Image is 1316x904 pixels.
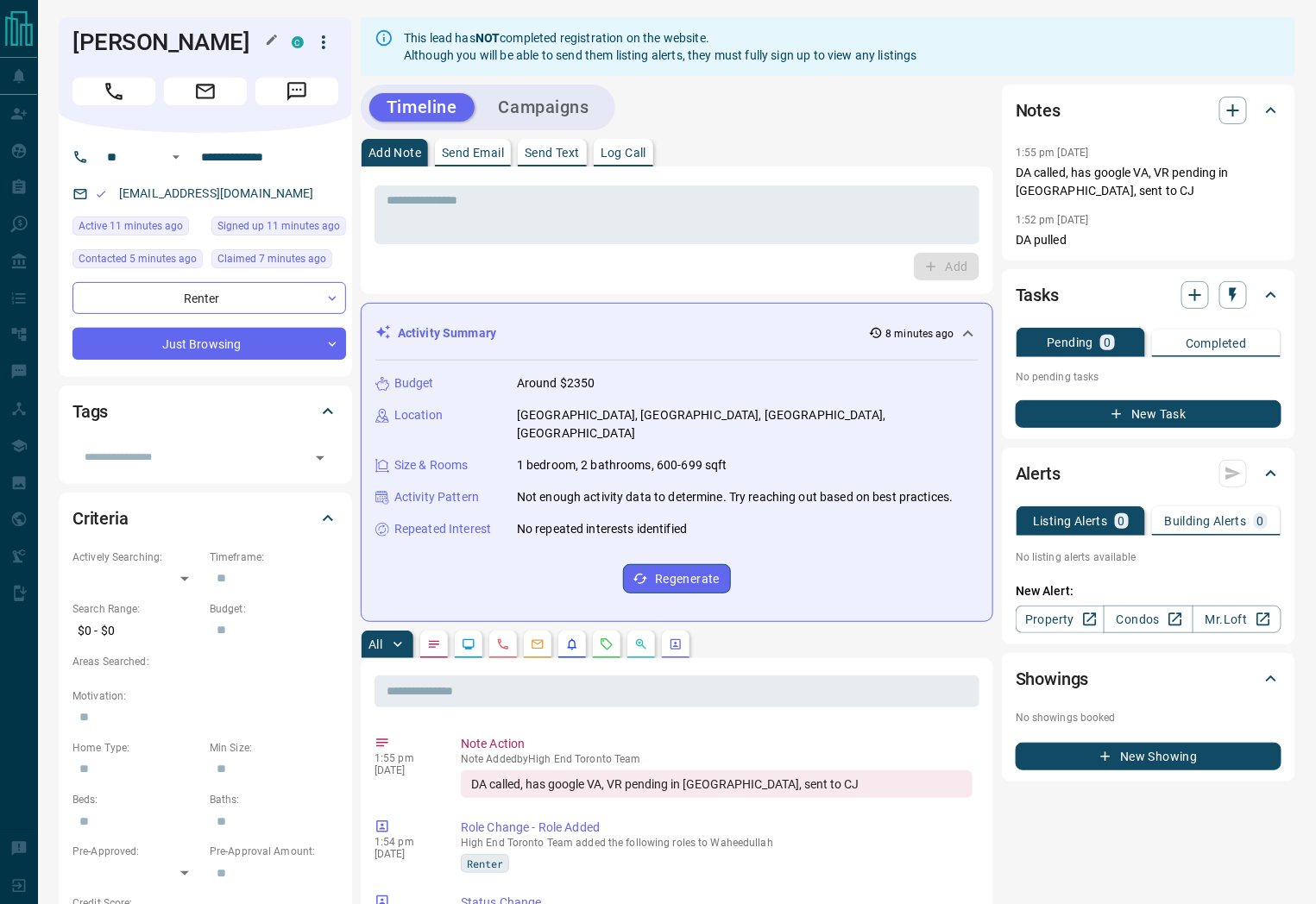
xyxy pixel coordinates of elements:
[72,617,201,645] p: $0 - $0
[517,374,595,392] p: Around $2350
[72,391,338,432] div: Tags
[72,549,201,565] p: Actively Searching:
[375,317,979,349] div: Activity Summary8 minutes ago
[394,488,479,506] p: Activity Pattern
[525,147,580,159] p: Send Text
[72,282,346,314] div: Renter
[72,654,338,669] p: Areas Searched:
[517,488,954,506] p: Not enough activity data to determine. Try reaching out based on best practices.
[461,770,973,798] div: DA called, has google VA, VR pending in [GEOGRAPHIC_DATA], sent to CJ
[1016,665,1089,693] h2: Showings
[72,28,266,56] h1: [PERSON_NAME]
[394,456,469,474] p: Size & Rooms
[565,637,579,651] svg: Listing Alerts
[517,520,687,538] p: No repeated interests identified
[1016,231,1281,249] p: DA pulled
[166,147,186,167] button: Open
[1165,515,1247,527] p: Building Alerts
[368,638,382,650] p: All
[1104,606,1193,633] a: Condos
[461,753,973,765] p: Note Added by High End Toronto Team
[1016,97,1061,124] h2: Notes
[211,217,346,241] div: Mon Sep 15 2025
[461,819,973,837] p: Role Change - Role Added
[368,147,421,159] p: Add Note
[467,855,503,872] span: Renter
[482,93,607,122] button: Campaigns
[1016,400,1281,428] button: New Task
[72,844,201,859] p: Pre-Approved:
[79,250,197,267] span: Contacted 5 minutes ago
[119,186,314,200] a: [EMAIL_ADDRESS][DOMAIN_NAME]
[394,520,491,538] p: Repeated Interest
[1033,515,1108,527] p: Listing Alerts
[394,406,443,424] p: Location
[634,637,648,651] svg: Opportunities
[369,93,475,122] button: Timeline
[404,22,917,71] div: This lead has completed registration on the website. Although you will be able to send them listi...
[669,637,683,651] svg: Agent Actions
[394,374,434,392] p: Budget
[1016,90,1281,131] div: Notes
[72,601,201,617] p: Search Range:
[1016,606,1105,633] a: Property
[1016,164,1281,200] p: DA called, has google VA, VR pending in [GEOGRAPHIC_DATA], sent to CJ
[517,456,727,474] p: 1 bedroom, 2 bathrooms, 600-699 sqft
[1016,147,1089,159] p: 1:55 pm [DATE]
[72,688,338,704] p: Motivation:
[72,217,203,241] div: Mon Sep 15 2025
[210,601,338,617] p: Budget:
[72,792,201,807] p: Beds:
[442,147,504,159] p: Send Email
[1016,281,1059,309] h2: Tasks
[1016,582,1281,600] p: New Alert:
[398,324,496,342] p: Activity Summary
[211,249,346,273] div: Mon Sep 15 2025
[475,31,500,45] strong: NOT
[427,637,441,651] svg: Notes
[164,78,247,105] span: Email
[1257,515,1264,527] p: 0
[217,217,340,235] span: Signed up 11 minutes ago
[1118,515,1125,527] p: 0
[462,637,475,651] svg: Lead Browsing Activity
[95,188,107,200] svg: Email Valid
[1047,336,1093,348] p: Pending
[72,328,346,360] div: Just Browsing
[210,792,338,807] p: Baths:
[601,147,646,159] p: Log Call
[1016,549,1281,565] p: No listing alerts available
[1016,743,1281,770] button: New Showing
[72,740,201,756] p: Home Type:
[1016,453,1281,494] div: Alerts
[1016,214,1089,226] p: 1:52 pm [DATE]
[308,446,332,470] button: Open
[72,249,203,273] div: Mon Sep 15 2025
[461,735,973,753] p: Note Action
[375,836,435,848] p: 1:54 pm
[375,752,435,764] p: 1:55 pm
[375,848,435,860] p: [DATE]
[1016,274,1281,316] div: Tasks
[1193,606,1281,633] a: Mr.Loft
[217,250,326,267] span: Claimed 7 minutes ago
[531,637,545,651] svg: Emails
[461,837,973,849] p: High End Toronto Team added the following roles to Waheedullah
[1104,336,1111,348] p: 0
[72,498,338,539] div: Criteria
[496,637,510,651] svg: Calls
[886,326,954,342] p: 8 minutes ago
[72,505,129,532] h2: Criteria
[1016,658,1281,700] div: Showings
[210,740,338,756] p: Min Size:
[210,844,338,859] p: Pre-Approval Amount:
[255,78,338,105] span: Message
[72,398,108,425] h2: Tags
[623,564,731,593] button: Regenerate
[292,36,304,48] div: condos.ca
[1016,364,1281,390] p: No pending tasks
[1016,710,1281,725] p: No showings booked
[79,217,183,235] span: Active 11 minutes ago
[600,637,614,651] svg: Requests
[210,549,338,565] p: Timeframe:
